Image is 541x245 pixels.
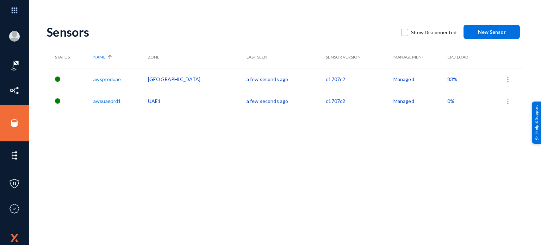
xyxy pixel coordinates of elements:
th: CPU Load [447,46,484,68]
a: awsproduae [93,76,121,82]
img: blank-profile-picture.png [9,31,20,42]
th: Last Seen [247,46,326,68]
img: icon-policies.svg [9,178,20,189]
div: Sensors [46,25,394,39]
img: icon-risk-sonar.svg [9,60,20,71]
span: New Sensor [478,29,506,35]
img: help_support.svg [534,136,539,140]
span: 83% [447,76,457,82]
span: Show Disconnected [411,27,456,38]
th: Status [46,46,93,68]
img: app launcher [4,3,25,18]
span: Name [93,54,106,60]
img: icon-inventory.svg [9,85,20,96]
td: c1707c2 [326,90,393,112]
th: Zone [148,46,247,68]
td: a few seconds ago [247,68,326,90]
a: awsuaeprd1 [93,98,121,104]
span: 0% [447,98,454,104]
img: icon-more.svg [504,98,511,105]
img: icon-compliance.svg [9,203,20,214]
th: Management [393,46,447,68]
td: [GEOGRAPHIC_DATA] [148,68,247,90]
td: UAE1 [148,90,247,112]
img: icon-more.svg [504,76,511,83]
div: Help & Support [532,101,541,143]
td: Managed [393,90,447,112]
td: a few seconds ago [247,90,326,112]
td: Managed [393,68,447,90]
th: Sensor Version [326,46,393,68]
td: c1707c2 [326,68,393,90]
div: Name [93,54,144,60]
img: icon-sources.svg [9,118,20,128]
img: icon-elements.svg [9,150,20,161]
button: New Sensor [464,25,520,39]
